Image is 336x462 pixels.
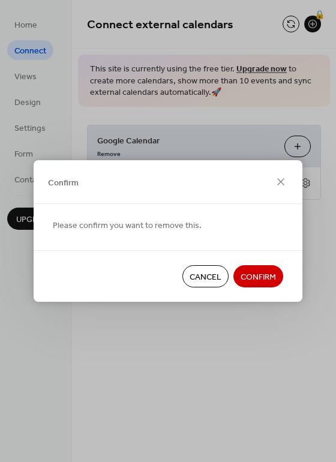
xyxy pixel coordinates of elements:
button: Cancel [182,265,229,287]
span: Confirm [241,271,276,284]
button: Confirm [233,265,283,287]
span: Please confirm you want to remove this. [53,220,202,232]
span: Cancel [190,271,221,284]
span: Confirm [48,176,79,189]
